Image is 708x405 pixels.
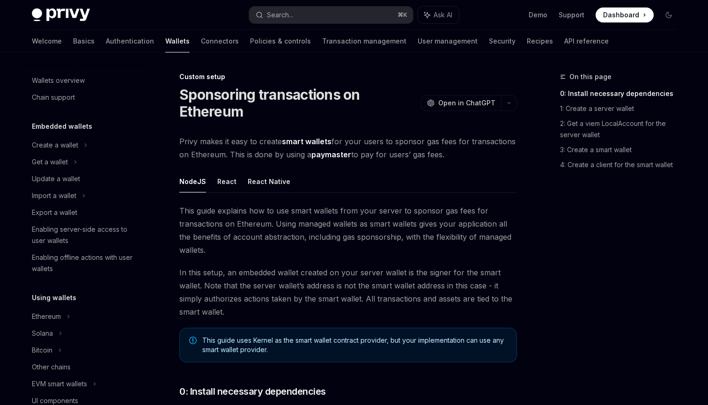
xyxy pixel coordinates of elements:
div: Get a wallet [32,156,68,168]
a: Support [559,10,584,20]
span: Open in ChatGPT [438,98,495,108]
button: Search...⌘K [249,7,413,23]
a: Export a wallet [24,204,144,221]
a: 3: Create a smart wallet [560,142,684,157]
button: Open in ChatGPT [421,95,501,111]
div: Search... [267,9,293,21]
a: 2: Get a viem LocalAccount for the server wallet [560,116,684,142]
a: 4: Create a client for the smart wallet [560,157,684,172]
a: Security [489,30,516,52]
div: Create a wallet [32,140,78,151]
button: NodeJS [179,170,206,192]
a: API reference [564,30,609,52]
a: 1: Create a server wallet [560,101,684,116]
img: dark logo [32,8,90,22]
button: React Native [248,170,290,192]
span: In this setup, an embedded wallet created on your server wallet is the signer for the smart walle... [179,266,517,318]
div: Custom setup [179,72,517,81]
div: EVM smart wallets [32,378,87,390]
div: Update a wallet [32,173,80,184]
span: ⌘ K [398,11,407,19]
svg: Note [189,337,197,344]
span: This guide uses Kernel as the smart wallet contract provider, but your implementation can use any... [202,336,507,354]
div: Other chains [32,361,71,373]
a: Connectors [201,30,239,52]
a: Enabling offline actions with user wallets [24,249,144,277]
a: Dashboard [596,7,654,22]
button: Toggle dark mode [661,7,676,22]
div: Enabling offline actions with user wallets [32,252,139,274]
span: 0: Install necessary dependencies [179,385,326,398]
div: Solana [32,328,53,339]
a: Basics [73,30,95,52]
div: Chain support [32,92,75,103]
a: Chain support [24,89,144,106]
a: paymaster [311,150,351,160]
a: Welcome [32,30,62,52]
div: Wallets overview [32,75,85,86]
a: Policies & controls [250,30,311,52]
button: React [217,170,236,192]
a: User management [418,30,478,52]
a: Transaction management [322,30,406,52]
a: Recipes [527,30,553,52]
h1: Sponsoring transactions on Ethereum [179,86,417,120]
span: On this page [569,71,612,82]
h5: Using wallets [32,292,76,303]
span: Ask AI [434,10,452,20]
div: Ethereum [32,311,61,322]
a: Wallets overview [24,72,144,89]
span: Dashboard [603,10,639,20]
button: Ask AI [418,7,459,23]
div: Export a wallet [32,207,77,218]
a: 0: Install necessary dependencies [560,86,684,101]
a: Wallets [165,30,190,52]
div: Bitcoin [32,345,52,356]
span: Privy makes it easy to create for your users to sponsor gas fees for transactions on Ethereum. Th... [179,135,517,161]
span: This guide explains how to use smart wallets from your server to sponsor gas fees for transaction... [179,204,517,257]
a: Update a wallet [24,170,144,187]
h5: Embedded wallets [32,121,92,132]
a: Other chains [24,359,144,376]
a: Authentication [106,30,154,52]
a: Enabling server-side access to user wallets [24,221,144,249]
a: Demo [529,10,547,20]
strong: smart wallets [282,137,332,146]
div: Import a wallet [32,190,76,201]
div: Enabling server-side access to user wallets [32,224,139,246]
